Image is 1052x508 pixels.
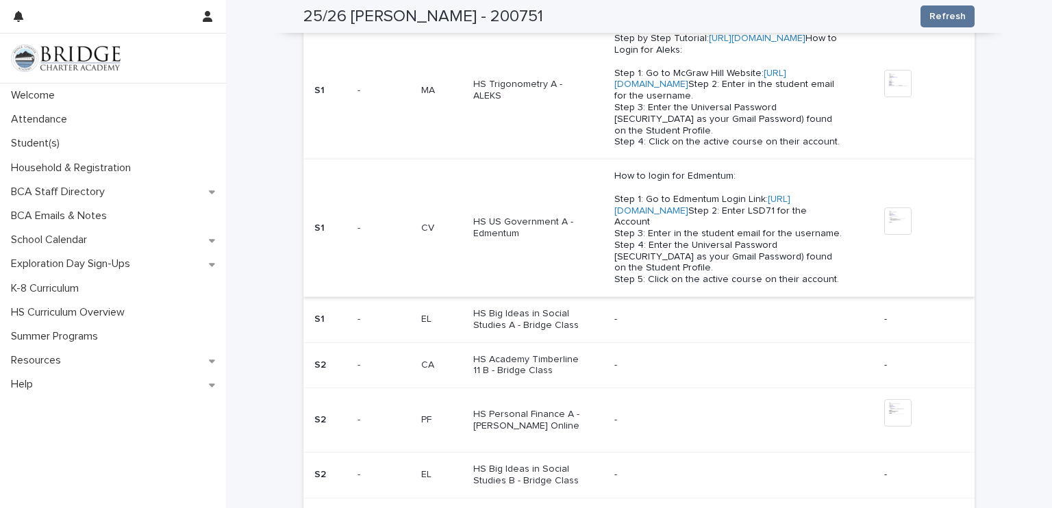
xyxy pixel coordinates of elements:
p: K-8 Curriculum [5,282,90,295]
a: [URL][DOMAIN_NAME] [614,194,790,216]
p: - [614,414,842,426]
p: - [358,357,363,371]
p: S1 [314,223,347,234]
p: Summer Programs [5,330,109,343]
p: EL [421,466,434,481]
p: HS Big Ideas in Social Studies A - Bridge Class [473,308,588,331]
p: HS Trigonometry A - ALEKS [473,79,588,102]
p: How to login for Edmentum: Step 1: Go to Edmentum Login Link: Step 2: Enter LSD71 for the Account... [614,170,842,285]
p: Welcome [5,89,66,102]
p: - [358,311,363,325]
p: S2 [314,469,347,481]
p: S2 [314,414,347,426]
p: - [358,411,363,426]
p: S2 [314,359,347,371]
p: - [884,359,953,371]
tr: S1-- ELEL HS Big Ideas in Social Studies A - Bridge Class-- [303,297,975,343]
span: Refresh [929,10,966,23]
a: [URL][DOMAIN_NAME] [709,34,805,43]
p: Household & Registration [5,162,142,175]
p: Step by Step Tutorial: How to Login for Aleks: Step 1: Go to McGraw Hill Website: Step 2: Enter i... [614,33,842,148]
p: S1 [314,314,347,325]
p: - [884,469,953,481]
p: CV [421,220,437,234]
p: Exploration Day Sign-Ups [5,257,141,270]
tr: S2-- ELEL HS Big Ideas in Social Studies B - Bridge Class-- [303,453,975,498]
p: BCA Staff Directory [5,186,116,199]
p: School Calendar [5,233,98,246]
button: Refresh [920,5,975,27]
p: - [614,314,842,325]
p: PF [421,411,434,426]
p: HS Personal Finance A - [PERSON_NAME] Online [473,409,588,432]
h2: 25/26 [PERSON_NAME] - 200751 [303,7,543,27]
tr: S2-- PFPF HS Personal Finance A - [PERSON_NAME] Online- [303,388,975,453]
img: V1C1m3IdTEidaUdm9Hs0 [11,45,121,72]
p: HS Big Ideas in Social Studies B - Bridge Class [473,463,588,487]
tr: S2-- CACA HS Academy Timberline 11 B - Bridge Class-- [303,342,975,388]
p: - [614,359,842,371]
p: HS Curriculum Overview [5,306,136,319]
tr: S1-- CVCV HS US Government A - EdmentumHow to login for Edmentum: Step 1: Go to Edmentum Login Li... [303,160,975,297]
p: EL [421,311,434,325]
p: S1 [314,85,347,97]
p: Attendance [5,113,78,126]
tr: S1-- MAMA HS Trigonometry A - ALEKSStep by Step Tutorial:[URL][DOMAIN_NAME]How to Login for Aleks... [303,22,975,160]
p: - [358,220,363,234]
p: - [358,466,363,481]
p: BCA Emails & Notes [5,209,118,223]
p: Resources [5,354,72,367]
p: HS US Government A - Edmentum [473,216,588,240]
p: Help [5,378,44,391]
p: Student(s) [5,137,71,150]
p: - [614,469,842,481]
p: - [884,314,953,325]
p: - [358,82,363,97]
p: CA [421,357,437,371]
p: HS Academy Timberline 11 B - Bridge Class [473,354,588,377]
p: MA [421,82,438,97]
